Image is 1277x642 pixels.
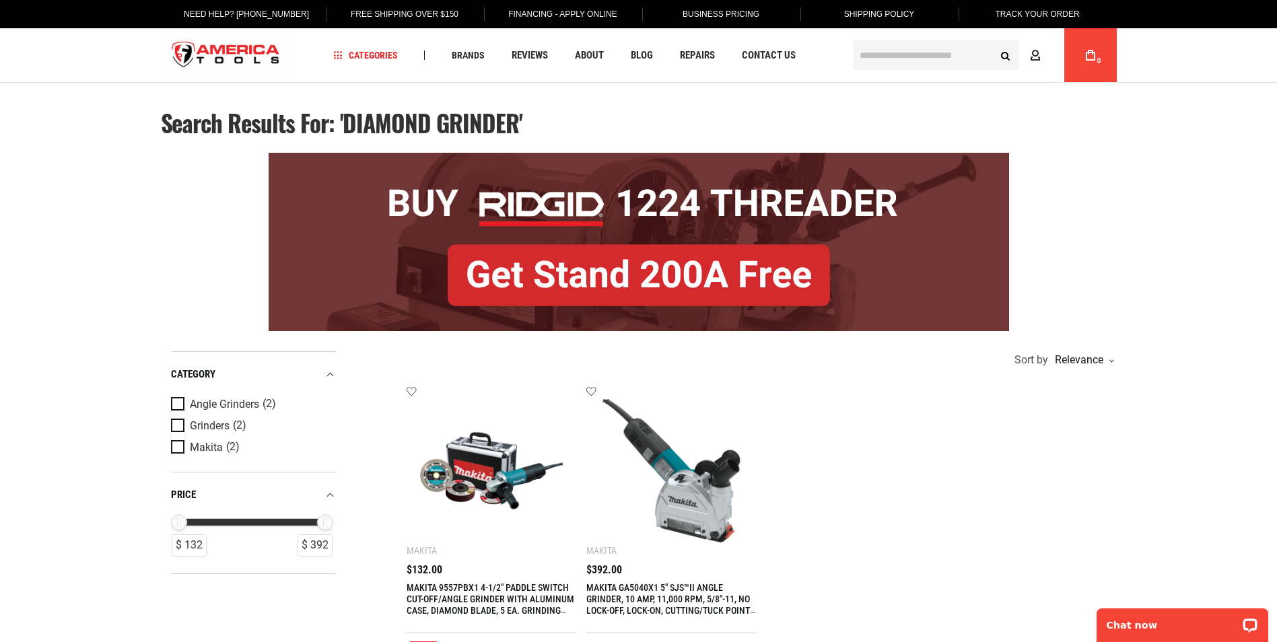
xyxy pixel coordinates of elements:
span: $132.00 [407,565,442,575]
span: Repairs [680,50,715,61]
a: Angle Grinders (2) [171,397,333,412]
a: Brands [446,46,491,65]
span: Grinders [190,420,230,432]
span: (2) [233,420,246,431]
a: Repairs [674,46,721,65]
button: Search [993,42,1019,68]
span: Search results for: 'DIAMOND GRINDER' [161,105,522,140]
span: Shipping Policy [844,9,915,19]
div: Relevance [1051,355,1113,365]
img: BOGO: Buy RIDGID® 1224 Threader, Get Stand 200A Free! [269,153,1009,331]
span: Contact Us [742,50,796,61]
div: $ 392 [298,534,333,557]
div: Makita [586,545,617,556]
a: MAKITA 9557PBX1 4-1/2" PADDLE SWITCH CUT-OFF/ANGLE GRINDER WITH ALUMINUM CASE, DIAMOND BLADE, 5 E... [407,582,574,639]
span: 0 [1097,57,1101,65]
span: Reviews [512,50,548,61]
a: Categories [327,46,404,65]
a: Grinders (2) [171,419,333,433]
div: Makita [407,545,437,556]
img: MAKITA GA5040X1 5 [600,399,743,542]
a: About [569,46,610,65]
span: $392.00 [586,565,622,575]
span: Brands [452,50,485,60]
img: MAKITA 9557PBX1 4-1/2 [420,399,563,542]
a: Blog [625,46,659,65]
div: price [171,486,336,504]
a: Makita (2) [171,440,333,455]
span: Angle Grinders [190,398,259,411]
a: store logo [161,30,291,81]
a: Reviews [506,46,554,65]
span: (2) [263,398,276,410]
span: About [575,50,604,61]
span: Sort by [1014,355,1048,365]
span: Makita [190,441,223,454]
iframe: LiveChat chat widget [1088,600,1277,642]
div: $ 132 [172,534,207,557]
span: (2) [226,441,240,453]
a: Contact Us [736,46,802,65]
span: Categories [333,50,398,60]
img: America Tools [161,30,291,81]
div: category [171,365,336,384]
a: BOGO: Buy RIDGID® 1224 Threader, Get Stand 200A Free! [269,153,1009,163]
a: MAKITA GA5040X1 5" SJS™II ANGLE GRINDER, 10 AMP, 11,000 RPM, 5/8"-11, NO LOCK-OFF, LOCK-ON, CUTTI... [586,582,755,627]
div: Product Filters [171,351,336,574]
a: 0 [1078,28,1103,82]
span: Blog [631,50,653,61]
